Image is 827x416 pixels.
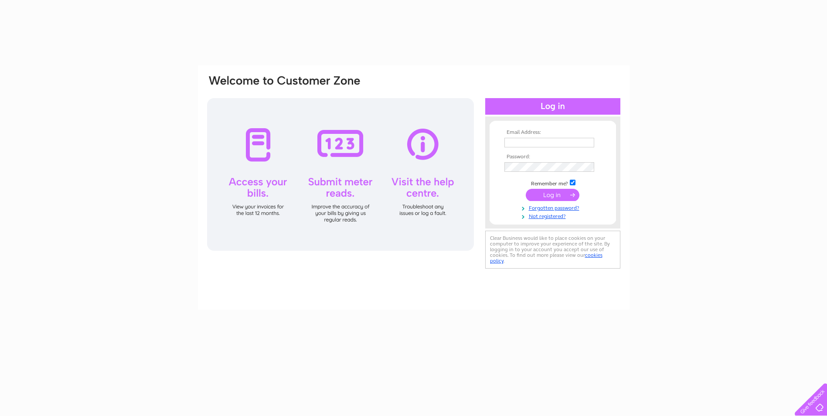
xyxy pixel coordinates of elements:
[504,211,603,220] a: Not registered?
[504,203,603,211] a: Forgotten password?
[502,178,603,187] td: Remember me?
[502,154,603,160] th: Password:
[526,189,579,201] input: Submit
[490,252,602,264] a: cookies policy
[485,231,620,269] div: Clear Business would like to place cookies on your computer to improve your experience of the sit...
[502,130,603,136] th: Email Address:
